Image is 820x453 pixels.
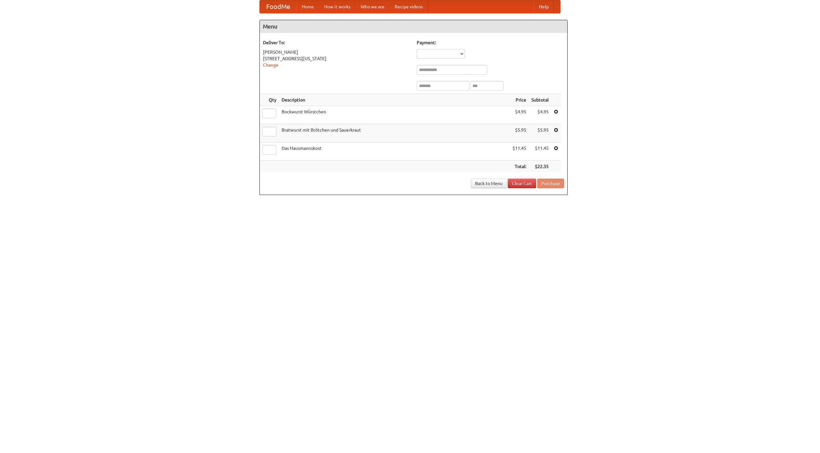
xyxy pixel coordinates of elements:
[319,0,356,13] a: How it works
[260,0,297,13] a: FoodMe
[417,39,564,46] h5: Payment:
[279,106,510,124] td: Bockwurst Würstchen
[263,62,278,68] a: Change
[263,39,410,46] h5: Deliver To:
[510,94,529,106] th: Price
[510,161,529,173] th: Total:
[279,94,510,106] th: Description
[534,0,554,13] a: Help
[389,0,428,13] a: Recipe videos
[529,161,551,173] th: $22.35
[260,94,279,106] th: Qty
[529,106,551,124] td: $4.95
[260,20,567,33] h4: Menu
[263,55,410,62] div: [STREET_ADDRESS][US_STATE]
[263,49,410,55] div: [PERSON_NAME]
[529,142,551,161] td: $11.45
[279,124,510,142] td: Bratwurst mit Brötchen und Sauerkraut
[529,124,551,142] td: $5.95
[356,0,389,13] a: Who we are
[510,124,529,142] td: $5.95
[508,179,536,188] a: Clear Cart
[537,179,564,188] button: Purchase
[471,179,507,188] a: Back to Menu
[279,142,510,161] td: Das Hausmannskost
[529,94,551,106] th: Subtotal
[510,106,529,124] td: $4.95
[297,0,319,13] a: Home
[510,142,529,161] td: $11.45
